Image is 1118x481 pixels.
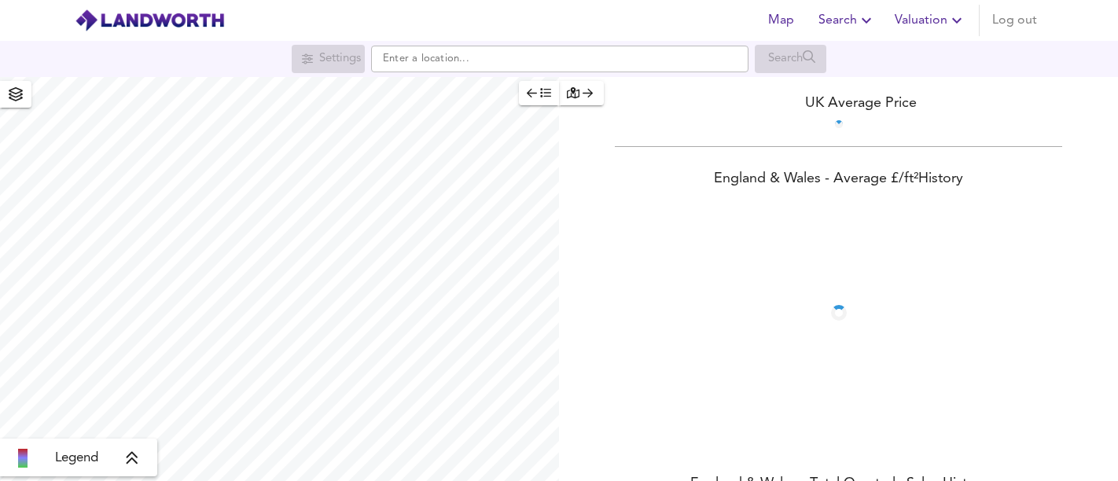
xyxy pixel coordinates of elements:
[371,46,748,72] input: Enter a location...
[756,5,806,36] button: Map
[986,5,1043,36] button: Log out
[75,9,225,32] img: logo
[292,45,365,73] div: Search for a location first or explore the map
[55,449,98,468] span: Legend
[818,9,876,31] span: Search
[755,45,826,73] div: Search for a location first or explore the map
[762,9,800,31] span: Map
[812,5,882,36] button: Search
[992,9,1037,31] span: Log out
[895,9,966,31] span: Valuation
[559,169,1118,191] div: England & Wales - Average £/ ft² History
[888,5,973,36] button: Valuation
[559,93,1118,114] div: UK Average Price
